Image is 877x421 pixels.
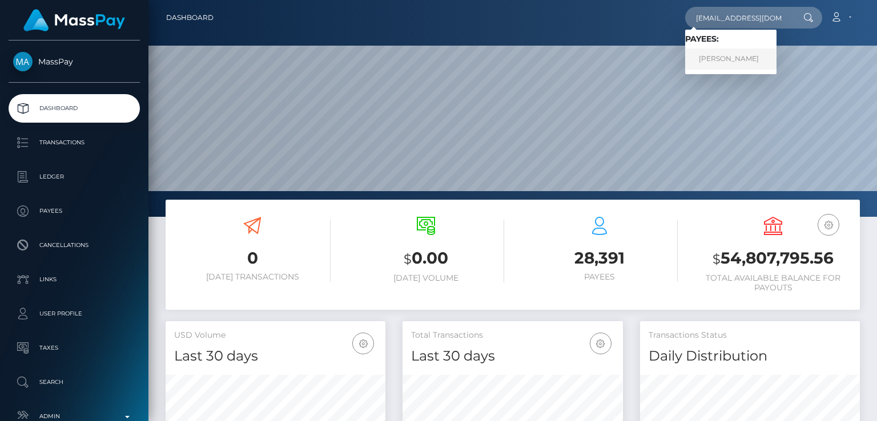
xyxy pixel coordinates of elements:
[348,273,504,283] h6: [DATE] Volume
[13,237,135,254] p: Cancellations
[649,346,851,366] h4: Daily Distribution
[174,272,331,282] h6: [DATE] Transactions
[9,265,140,294] a: Links
[713,251,721,267] small: $
[695,273,851,293] h6: Total Available Balance for Payouts
[348,247,504,270] h3: 0.00
[521,272,678,282] h6: Payees
[13,271,135,288] p: Links
[9,197,140,225] a: Payees
[13,100,135,117] p: Dashboard
[23,9,125,31] img: MassPay Logo
[174,247,331,269] h3: 0
[685,48,777,70] a: [PERSON_NAME]
[13,203,135,220] p: Payees
[166,6,214,30] a: Dashboard
[404,251,412,267] small: $
[695,247,851,270] h3: 54,807,795.56
[9,163,140,191] a: Ledger
[411,330,614,341] h5: Total Transactions
[13,305,135,322] p: User Profile
[9,94,140,123] a: Dashboard
[13,168,135,185] p: Ledger
[649,330,851,341] h5: Transactions Status
[13,134,135,151] p: Transactions
[174,330,377,341] h5: USD Volume
[9,334,140,362] a: Taxes
[685,34,777,44] h6: Payees:
[9,128,140,157] a: Transactions
[411,346,614,366] h4: Last 30 days
[13,339,135,357] p: Taxes
[9,56,140,67] span: MassPay
[174,346,377,366] h4: Last 30 days
[521,247,678,269] h3: 28,391
[13,52,33,71] img: MassPay
[9,299,140,328] a: User Profile
[13,374,135,391] p: Search
[9,231,140,260] a: Cancellations
[9,368,140,396] a: Search
[685,7,792,29] input: Search...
